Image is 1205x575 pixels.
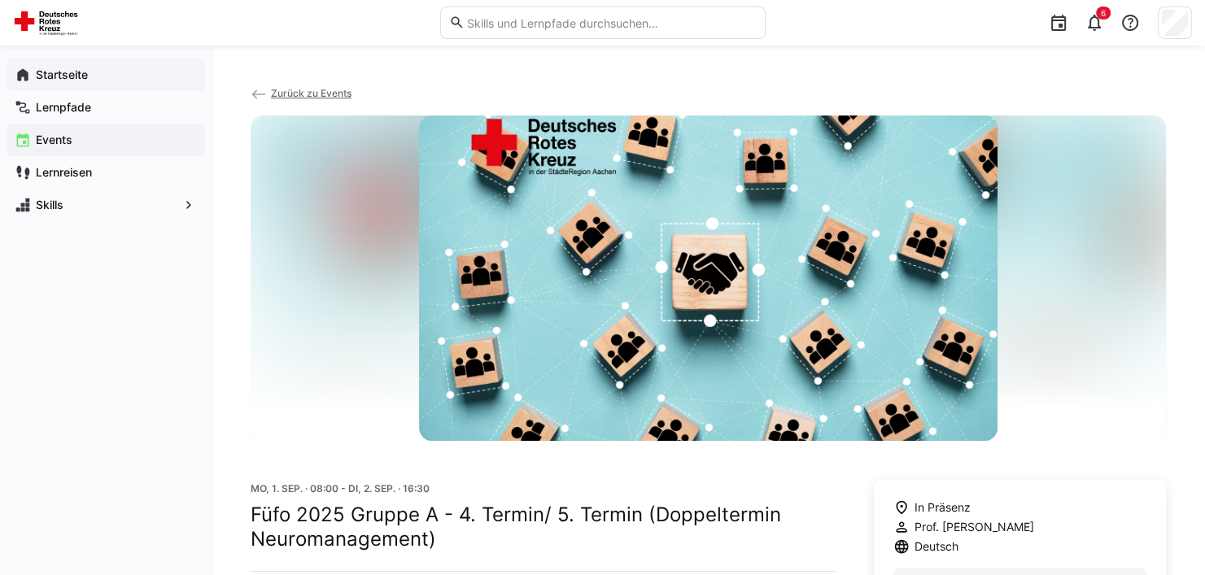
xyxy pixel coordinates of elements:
[251,503,835,551] h2: Füfo 2025 Gruppe A - 4. Termin/ 5. Termin (Doppeltermin Neuromanagement)
[251,482,430,494] span: Mo, 1. Sep. · 08:00 - Di, 2. Sep. · 16:30
[465,15,756,30] input: Skills und Lernpfade durchsuchen…
[251,87,351,99] a: Zurück zu Events
[915,519,1034,535] span: Prof. [PERSON_NAME]
[915,538,958,555] span: Deutsch
[1101,8,1106,18] span: 6
[915,499,971,516] span: In Präsenz
[271,87,351,99] span: Zurück zu Events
